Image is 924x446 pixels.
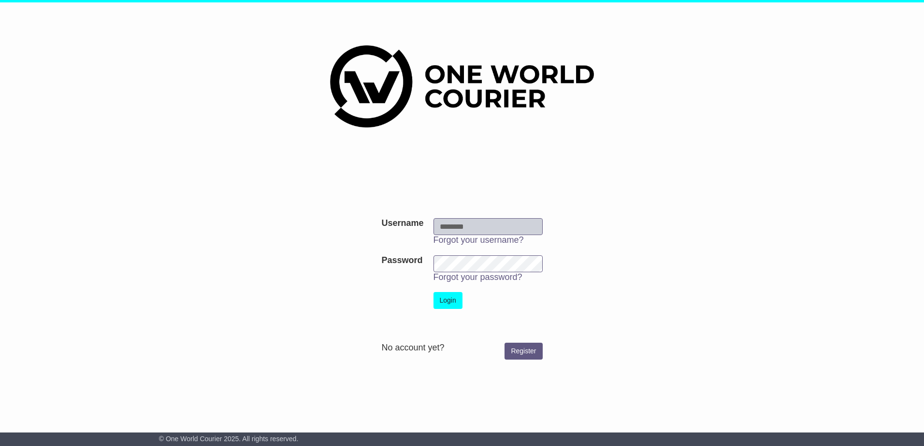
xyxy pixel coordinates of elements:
[381,255,422,266] label: Password
[433,272,522,282] a: Forgot your password?
[330,45,594,127] img: One World
[505,343,542,360] a: Register
[159,435,299,443] span: © One World Courier 2025. All rights reserved.
[381,343,542,353] div: No account yet?
[381,218,423,229] label: Username
[433,292,462,309] button: Login
[433,235,524,245] a: Forgot your username?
